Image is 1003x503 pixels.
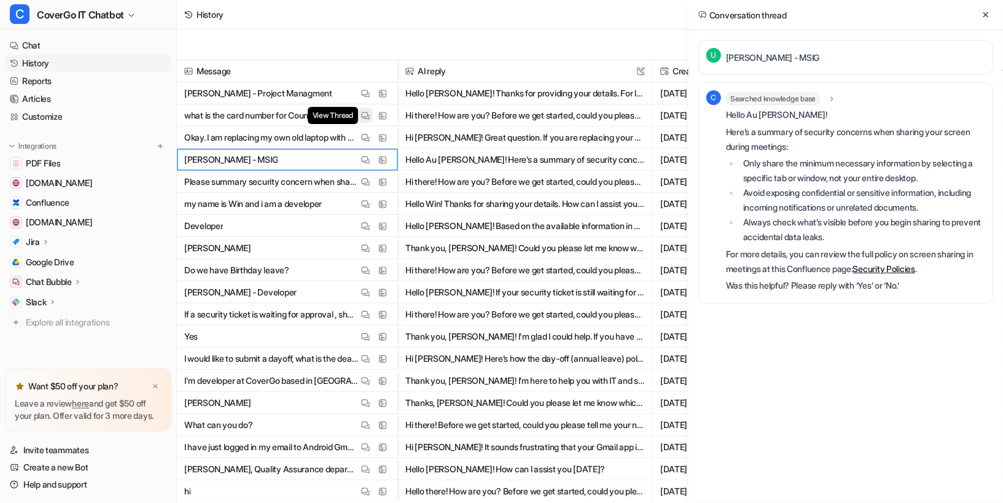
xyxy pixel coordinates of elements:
p: Hello Au [PERSON_NAME]! [726,107,985,122]
p: [PERSON_NAME] [184,237,251,259]
a: Explore all integrations [5,314,171,331]
img: star [15,381,25,391]
p: Developer [184,215,223,237]
p: what is the card number for Country holiday to fill in tempo [184,104,358,127]
span: [DATE] 12:48PM [658,436,758,458]
span: AI reply [403,60,647,82]
p: Slack [26,296,47,308]
p: [PERSON_NAME], Quality Assurance deparment [184,458,358,480]
a: Help and support [5,476,171,493]
button: Hello [PERSON_NAME]! If your security ticket is still waiting for approval, you do not need to ca... [405,281,645,303]
span: [DATE] 6:09PM [658,171,758,193]
p: If a security ticket is waiting for approval , should I cancel then create a new one? [184,303,358,326]
a: Chat [5,37,171,54]
button: Hello [PERSON_NAME]! How can I assist you [DATE]? [405,458,645,480]
span: [DATE] 3:13PM [658,82,758,104]
button: Hello [PERSON_NAME]! Thanks for providing your details. For logging a "Country Holiday" in Tempo,... [405,82,645,104]
p: Jira [26,236,40,248]
p: Do we have Birthday leave? [184,259,289,281]
p: Yes [184,326,198,348]
img: community.atlassian.com [12,219,20,226]
p: What can you do? [184,414,253,436]
img: Chat Bubble [12,278,20,286]
p: Okay. I am replacing my own old laptop with a laptop from the company. Should I just remove my de... [184,127,358,149]
img: Confluence [12,199,20,206]
li: Avoid exposing confidential or sensitive information, including incoming notifications or unrelat... [740,185,985,215]
span: [DATE] 5:46PM [658,303,758,326]
a: Create a new Bot [5,459,171,476]
p: [PERSON_NAME] - MSIG [184,149,278,171]
span: [DOMAIN_NAME] [26,177,92,189]
button: Hi there! How are you? Before we get started, could you please tell me your name (First Name + La... [405,303,645,326]
img: Slack [12,298,20,306]
a: History [5,55,171,72]
p: Integrations [18,141,57,151]
button: Hello [PERSON_NAME]! Based on the available information in our company handbooks and leave polici... [405,215,645,237]
span: PDF Files [26,157,60,170]
a: Reports [5,72,171,90]
button: Hi [PERSON_NAME]! Here’s how the day-off (annual leave) policy works at [GEOGRAPHIC_DATA] for [GE... [405,348,645,370]
a: support.atlassian.com[DOMAIN_NAME] [5,174,171,192]
button: Hi there! Before we get started, could you please tell me your name (First Name + Last Name) and ... [405,414,645,436]
p: I would like to submit a dayoff, what is the deadline for this? like 2 days 3 days before I take ... [184,348,358,370]
a: ConfluenceConfluence [5,194,171,211]
a: Customize [5,108,171,125]
a: Invite teammates [5,442,171,459]
span: [DATE] 3:14PM [658,370,758,392]
a: community.atlassian.com[DOMAIN_NAME] [5,214,171,231]
span: Message [182,60,392,82]
p: Want $50 off your plan? [28,380,119,392]
span: [DATE] 5:49PM [658,215,758,237]
button: Thank you, [PERSON_NAME]! I’m here to help you with IT and security-related questions, company po... [405,370,645,392]
p: I have just logged in my email to Android Gmail, but still loading 'Getting your messsage ...' fo... [184,436,358,458]
span: CoverGo IT Chatbot [37,6,124,23]
button: Thanks, [PERSON_NAME]! Could you please let me know which department you are in? Once I have that... [405,392,645,414]
button: Integrations [5,140,60,152]
span: Confluence [26,197,69,209]
a: here [72,398,89,408]
a: Security Policies [853,263,915,274]
img: support.atlassian.com [12,179,20,187]
h2: Conversation thread [698,9,787,21]
img: x [152,383,159,391]
span: [DATE] 5:24PM [658,193,758,215]
p: [PERSON_NAME] - Developer [184,281,297,303]
span: [DOMAIN_NAME] [26,216,92,228]
img: Google Drive [12,259,20,266]
img: expand menu [7,142,16,150]
img: Jira [12,238,20,246]
span: [DATE] 3:13PM [658,392,758,414]
button: Thank you, [PERSON_NAME]! I'm glad I could help. If you have any more questions or need further a... [405,326,645,348]
button: Hello Win! Thanks for sharing your details. How can I assist you [DATE]? Please let me know what ... [405,193,645,215]
span: Google Drive [26,256,74,268]
span: View Thread [308,107,358,124]
button: Thank you, [PERSON_NAME]! Could you please let me know which department you’re in? Once I have yo... [405,237,645,259]
p: hi [184,480,190,502]
li: Only share the minimum necessary information by selecting a specific tab or window, not your enti... [740,156,985,185]
span: C [706,90,721,105]
span: [DATE] 12:46PM [658,480,758,502]
span: Searched knowledge base [726,93,820,105]
span: [DATE] 3:15PM [658,348,758,370]
span: [DATE] 3:12PM [658,104,758,127]
span: [DATE] 3:13PM [658,414,758,436]
a: Google DriveGoogle Drive [5,254,171,271]
a: Articles [5,90,171,107]
p: Chat Bubble [26,276,72,288]
span: U [706,48,721,63]
button: Hello there! How are you? Before we get started, could you please tell me your name (First Name +... [405,480,645,502]
span: C [10,4,29,24]
span: [DATE] 5:49PM [658,259,758,281]
button: View Thread [358,108,373,123]
span: [DATE] 5:49PM [658,237,758,259]
span: [DATE] 6:10PM [658,149,758,171]
span: Created at [658,60,758,82]
button: Hi there! How are you? Before we get started, could you please tell me your name (First Name + La... [405,259,645,281]
p: Leave a review and get $50 off your plan. Offer valid for 3 more days. [15,397,162,422]
button: Hi there! How are you? Before we get started, could you please tell me your name (First Name + La... [405,171,645,193]
a: PDF FilesPDF Files [5,155,171,172]
p: Here’s a summary of security concerns when sharing your screen during meetings: [726,125,985,154]
li: Always check what’s visible before you begin sharing to prevent accidental data leaks. [740,215,985,244]
img: explore all integrations [10,316,22,329]
p: [PERSON_NAME] [184,392,251,414]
